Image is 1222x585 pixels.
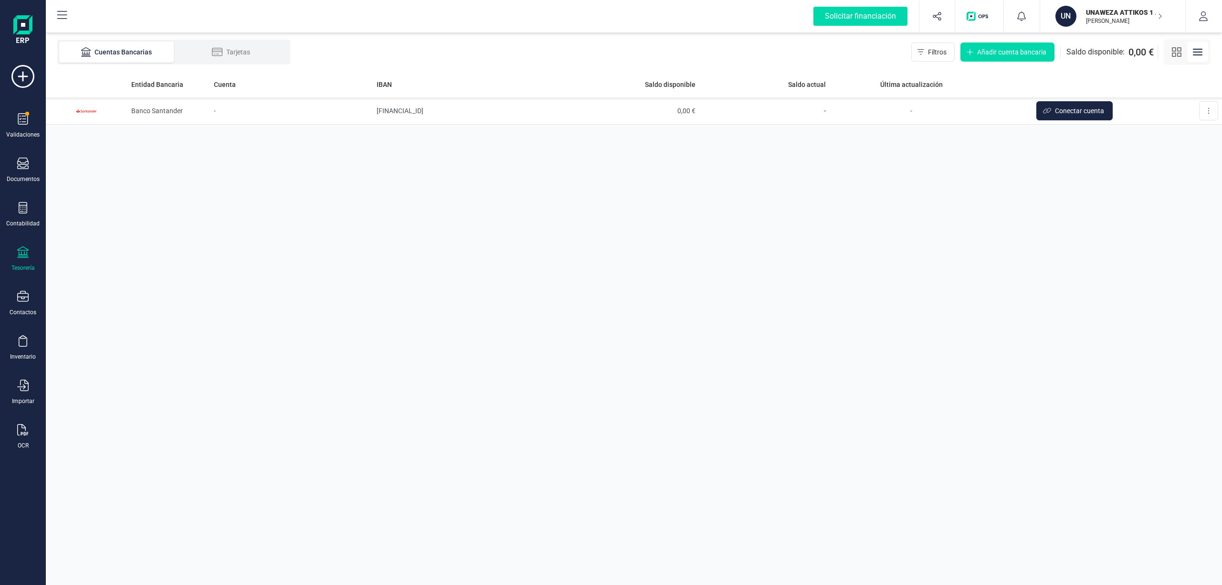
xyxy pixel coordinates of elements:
[802,1,919,32] button: Solicitar financiación
[12,397,34,405] div: Importar
[880,80,943,89] span: Última actualización
[10,353,36,361] div: Inventario
[11,264,35,272] div: Tesorería
[131,107,183,115] span: Banco Santander
[18,442,29,449] div: OCR
[911,43,955,62] button: Filtros
[788,80,826,89] span: Saldo actual
[1066,46,1125,58] span: Saldo disponible:
[214,107,216,115] span: -
[813,7,907,26] div: Solicitar financiación
[193,47,269,57] div: Tarjetas
[1128,45,1154,59] span: 0,00 €
[6,131,40,138] div: Validaciones
[928,47,947,57] span: Filtros
[78,47,155,57] div: Cuentas Bancarias
[131,80,183,89] span: Entidad Bancaria
[72,96,101,125] img: Imagen de Banco Santander
[13,15,32,46] img: Logo Finanedi
[1036,101,1113,120] button: Conectar cuenta
[377,80,392,89] span: IBAN
[961,1,998,32] button: Logo de OPS
[1055,106,1104,116] span: Conectar cuenta
[1052,1,1174,32] button: UNUNAWEZA ATTIKOS 1 SL[PERSON_NAME]
[1055,6,1076,27] div: UN
[703,105,826,117] p: -
[960,43,1054,62] button: Añadir cuenta bancaria
[910,107,912,115] span: -
[572,106,695,116] span: 0,00 €
[967,11,992,21] img: Logo de OPS
[6,220,40,227] div: Contabilidad
[7,175,40,183] div: Documentos
[214,80,236,89] span: Cuenta
[1086,8,1162,17] p: UNAWEZA ATTIKOS 1 SL
[977,47,1046,57] span: Añadir cuenta bancaria
[645,80,695,89] span: Saldo disponible
[373,97,569,125] td: [FINANCIAL_ID]
[10,308,36,316] div: Contactos
[1086,17,1162,25] p: [PERSON_NAME]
